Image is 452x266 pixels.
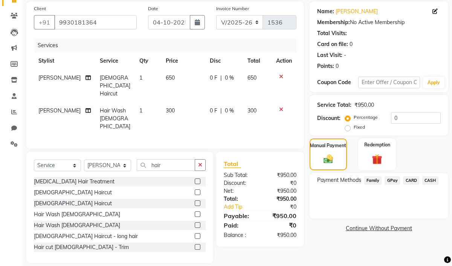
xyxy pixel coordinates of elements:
th: Disc [205,52,243,69]
label: Redemption [364,141,390,148]
div: Services [35,38,302,52]
input: Search or Scan [137,159,195,171]
label: Fixed [354,124,365,131]
div: Hair Wash [DEMOGRAPHIC_DATA] [34,221,120,229]
input: Search by Name/Mobile/Email/Code [54,15,137,29]
div: Points: [317,62,334,70]
span: [DEMOGRAPHIC_DATA] Haircut [100,74,130,97]
div: Coupon Code [317,78,358,86]
div: Last Visit: [317,51,342,59]
span: Hair Wash [DEMOGRAPHIC_DATA] [100,107,130,130]
span: Payment Methods [317,176,361,184]
div: 0 [336,62,339,70]
div: [DEMOGRAPHIC_DATA] Haircut [34,200,112,208]
div: Hair Wash [DEMOGRAPHIC_DATA] [34,211,120,218]
div: ₹0 [267,203,302,211]
div: [DEMOGRAPHIC_DATA] Haircut - long hair [34,232,138,240]
div: ₹950.00 [260,195,302,203]
div: Service Total: [317,101,351,109]
input: Enter Offer / Coupon Code [358,77,420,88]
div: ₹0 [260,221,302,230]
div: Name: [317,8,334,15]
div: Net: [218,187,260,195]
div: Membership: [317,18,350,26]
div: Paid: [218,221,260,230]
th: Total [243,52,272,69]
th: Action [272,52,296,69]
label: Manual Payment [310,142,346,149]
span: [PERSON_NAME] [38,74,81,81]
img: _gift.svg [369,153,386,166]
span: 0 % [225,74,234,82]
th: Qty [135,52,161,69]
img: _cash.svg [321,154,336,165]
span: 300 [166,107,175,114]
div: Discount: [218,179,260,187]
th: Stylist [34,52,95,69]
span: [PERSON_NAME] [38,107,81,114]
div: Total Visits: [317,29,347,37]
div: No Active Membership [317,18,441,26]
div: [DEMOGRAPHIC_DATA] Haircut [34,189,112,197]
span: Total [224,160,241,168]
a: Continue Without Payment [311,224,447,232]
div: ₹950.00 [260,231,302,239]
label: Percentage [354,114,378,121]
div: - [344,51,346,59]
div: Hair cut [DEMOGRAPHIC_DATA] - Trim [34,243,129,251]
label: Date [148,5,158,12]
div: ₹0 [260,179,302,187]
span: 300 [247,107,257,114]
th: Price [161,52,205,69]
span: 0 % [225,107,234,115]
div: Balance : [218,231,260,239]
span: 1 [139,74,142,81]
span: 650 [247,74,257,81]
a: [PERSON_NAME] [336,8,378,15]
span: | [220,74,222,82]
span: 0 F [210,74,217,82]
span: 650 [166,74,175,81]
div: ₹950.00 [260,171,302,179]
div: ₹950.00 [260,187,302,195]
div: ₹950.00 [260,211,302,220]
label: Client [34,5,46,12]
span: 0 F [210,107,217,115]
label: Invoice Number [216,5,249,12]
th: Service [95,52,135,69]
div: Sub Total: [218,171,260,179]
div: 0 [350,40,353,48]
span: 1 [139,107,142,114]
span: CASH [422,176,438,185]
span: CARD [403,176,419,185]
span: | [220,107,222,115]
div: ₹950.00 [354,101,374,109]
span: GPay [385,176,400,185]
button: Apply [423,77,444,88]
div: Card on file: [317,40,348,48]
a: Add Tip [218,203,267,211]
button: +91 [34,15,55,29]
div: Total: [218,195,260,203]
div: Discount: [317,114,341,122]
span: Family [364,176,382,185]
div: [MEDICAL_DATA] Hair Treatment [34,178,115,186]
div: Payable: [218,211,260,220]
